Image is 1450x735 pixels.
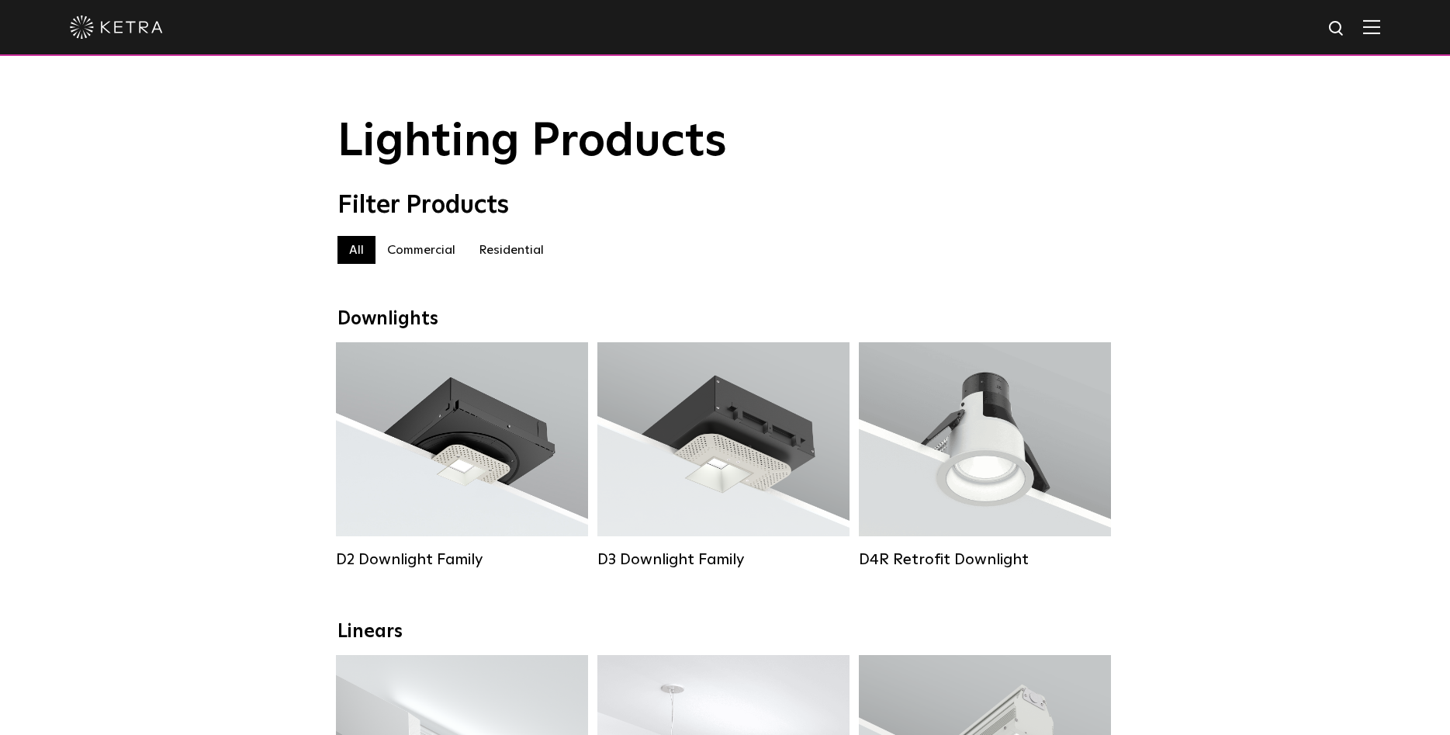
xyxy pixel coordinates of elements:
[597,342,850,569] a: D3 Downlight Family Lumen Output:700 / 900 / 1100Colors:White / Black / Silver / Bronze / Paintab...
[337,191,1113,220] div: Filter Products
[1363,19,1380,34] img: Hamburger%20Nav.svg
[337,308,1113,331] div: Downlights
[859,550,1111,569] div: D4R Retrofit Downlight
[337,621,1113,643] div: Linears
[467,236,555,264] label: Residential
[337,236,375,264] label: All
[597,550,850,569] div: D3 Downlight Family
[859,342,1111,569] a: D4R Retrofit Downlight Lumen Output:800Colors:White / BlackBeam Angles:15° / 25° / 40° / 60°Watta...
[337,119,727,165] span: Lighting Products
[336,342,588,569] a: D2 Downlight Family Lumen Output:1200Colors:White / Black / Gloss Black / Silver / Bronze / Silve...
[70,16,163,39] img: ketra-logo-2019-white
[375,236,467,264] label: Commercial
[336,550,588,569] div: D2 Downlight Family
[1327,19,1347,39] img: search icon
